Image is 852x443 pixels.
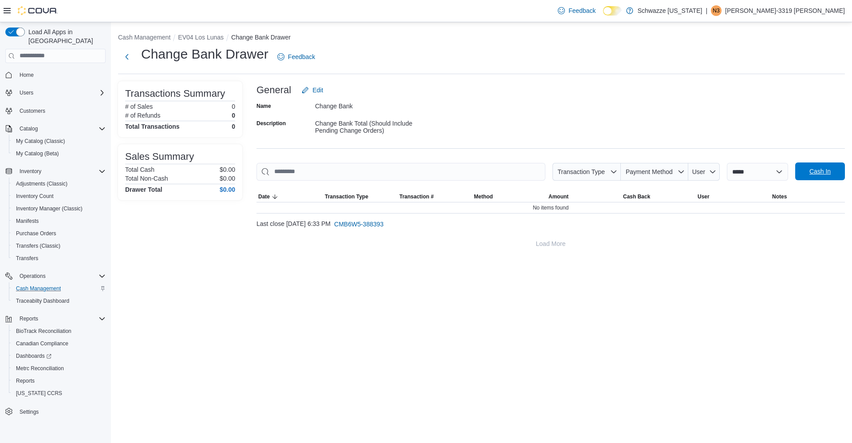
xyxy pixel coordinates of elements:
[725,5,845,16] p: [PERSON_NAME]-3319 [PERSON_NAME]
[16,180,67,187] span: Adjustments (Classic)
[16,205,83,212] span: Inventory Manager (Classic)
[770,191,845,202] button: Notes
[20,273,46,280] span: Operations
[692,168,706,175] span: User
[118,33,845,44] nav: An example of EuiBreadcrumbs
[16,166,106,177] span: Inventory
[12,216,42,226] a: Manifests
[12,326,106,336] span: BioTrack Reconciliation
[20,125,38,132] span: Catalog
[398,191,472,202] button: Transaction #
[16,166,45,177] button: Inventory
[772,193,787,200] span: Notes
[256,85,291,95] h3: General
[16,377,35,384] span: Reports
[12,351,55,361] a: Dashboards
[623,193,650,200] span: Cash Back
[16,297,69,305] span: Traceabilty Dashboard
[12,148,63,159] a: My Catalog (Beta)
[2,68,109,81] button: Home
[568,6,596,15] span: Feedback
[16,390,62,397] span: [US_STATE] CCRS
[16,123,41,134] button: Catalog
[12,253,42,264] a: Transfers
[536,239,566,248] span: Load More
[12,363,67,374] a: Metrc Reconciliation
[809,167,831,176] span: Cash In
[626,168,673,175] span: Payment Method
[25,28,106,45] span: Load All Apps in [GEOGRAPHIC_DATA]
[713,5,719,16] span: N3
[603,6,622,16] input: Dark Mode
[696,191,770,202] button: User
[12,191,57,202] a: Inventory Count
[325,193,368,200] span: Transaction Type
[5,65,106,441] nav: Complex example
[125,103,153,110] h6: # of Sales
[474,193,493,200] span: Method
[16,106,49,116] a: Customers
[220,186,235,193] h4: $0.00
[9,362,109,375] button: Metrc Reconciliation
[220,175,235,182] p: $0.00
[232,112,235,119] p: 0
[16,271,106,281] span: Operations
[118,34,170,41] button: Cash Management
[12,351,106,361] span: Dashboards
[12,283,106,294] span: Cash Management
[12,326,75,336] a: BioTrack Reconciliation
[16,123,106,134] span: Catalog
[231,34,291,41] button: Change Bank Drawer
[256,235,845,253] button: Load More
[16,340,68,347] span: Canadian Compliance
[557,168,605,175] span: Transaction Type
[9,325,109,337] button: BioTrack Reconciliation
[258,193,270,200] span: Date
[220,166,235,173] p: $0.00
[621,191,696,202] button: Cash Back
[12,216,106,226] span: Manifests
[256,103,271,110] label: Name
[256,163,545,181] input: This is a search bar. As you type, the results lower in the page will automatically filter.
[20,315,38,322] span: Reports
[12,283,64,294] a: Cash Management
[12,203,86,214] a: Inventory Manager (Classic)
[125,112,160,119] h6: # of Refunds
[12,178,106,189] span: Adjustments (Classic)
[125,123,180,130] h4: Total Transactions
[298,81,327,99] button: Edit
[698,193,710,200] span: User
[2,165,109,178] button: Inventory
[638,5,702,16] p: Schwazze [US_STATE]
[16,313,106,324] span: Reports
[12,388,106,399] span: Washington CCRS
[711,5,722,16] div: Noe-3319 Gonzales
[12,148,106,159] span: My Catalog (Beta)
[16,69,106,80] span: Home
[9,295,109,307] button: Traceabilty Dashboard
[125,88,225,99] h3: Transactions Summary
[12,376,38,386] a: Reports
[331,215,387,233] button: CMB6W5-388393
[16,313,42,324] button: Reports
[16,242,60,249] span: Transfers (Classic)
[9,387,109,399] button: [US_STATE] CCRS
[16,105,106,116] span: Customers
[12,363,106,374] span: Metrc Reconciliation
[2,405,109,418] button: Settings
[9,147,109,160] button: My Catalog (Beta)
[16,352,51,360] span: Dashboards
[16,87,37,98] button: Users
[12,253,106,264] span: Transfers
[9,350,109,362] a: Dashboards
[16,138,65,145] span: My Catalog (Classic)
[20,89,33,96] span: Users
[16,285,61,292] span: Cash Management
[256,191,323,202] button: Date
[16,271,49,281] button: Operations
[16,328,71,335] span: BioTrack Reconciliation
[16,193,54,200] span: Inventory Count
[554,2,599,20] a: Feedback
[125,151,194,162] h3: Sales Summary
